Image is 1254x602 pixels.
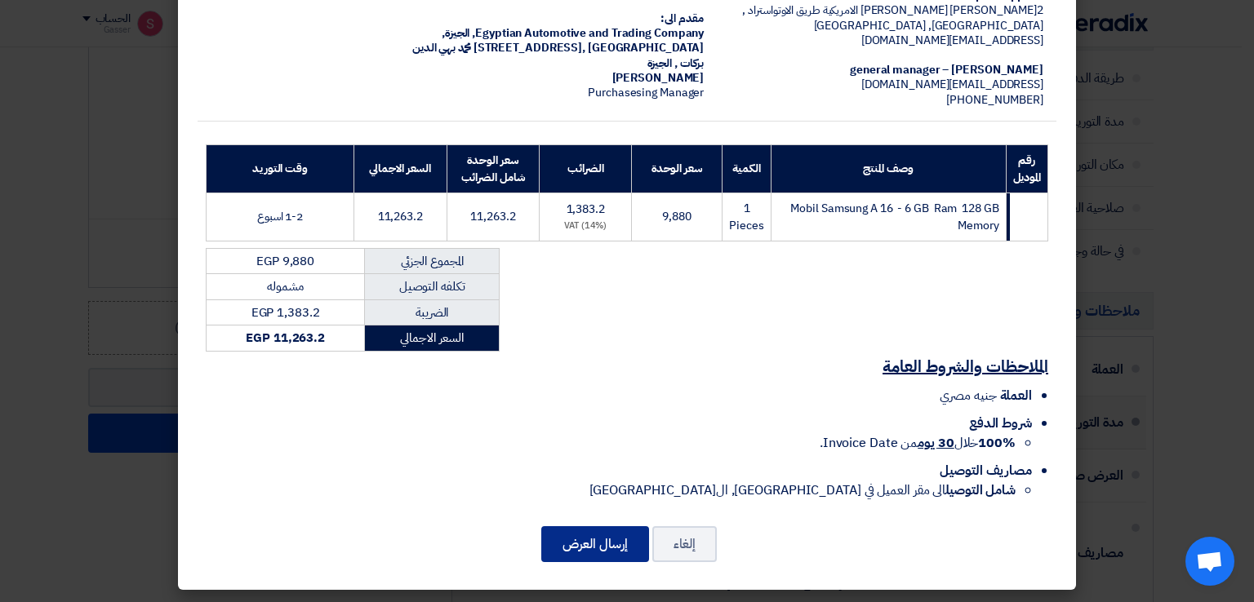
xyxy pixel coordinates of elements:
[447,144,540,193] th: سعر الوحدة شامل الضرائب
[918,433,954,453] u: 30 يوم
[861,76,1043,93] span: [EMAIL_ADDRESS][DOMAIN_NAME]
[652,526,717,562] button: إلغاء
[267,277,303,295] span: مشموله
[969,414,1032,433] span: شروط الدفع
[1185,537,1234,586] a: Open chat
[546,219,625,233] div: (14%) VAT
[660,10,704,27] strong: مقدم الى:
[946,91,1043,108] span: [PHONE_NUMBER]
[612,69,705,86] span: [PERSON_NAME]
[1000,386,1032,405] span: العملة
[567,201,605,218] span: 1,383.2
[206,480,1016,500] li: الى مقر العميل في [GEOGRAPHIC_DATA], ال[GEOGRAPHIC_DATA]
[365,299,500,325] td: الضريبة
[540,144,632,193] th: الضرائب
[207,144,354,193] th: وقت التوريد
[861,32,1043,49] span: [EMAIL_ADDRESS][DOMAIN_NAME]
[790,200,998,234] span: Mobil Samsung A 16 - 6 GB Ram 128 GB Memory
[1006,144,1047,193] th: رقم الموديل
[742,2,1043,33] span: 2[PERSON_NAME] [PERSON_NAME] الامريكية طريق الاوتواستراد , [GEOGRAPHIC_DATA], [GEOGRAPHIC_DATA]
[945,480,1016,500] strong: شامل التوصيل
[472,24,704,42] span: Egyptian Automotive and Trading Company,
[246,329,325,347] strong: EGP 11,263.2
[820,433,1016,453] span: خلال من Invoice Date.
[588,84,704,101] span: Purchasesing Manager
[729,200,763,234] span: 1 Pieces
[940,461,1032,480] span: مصاريف التوصيل
[940,386,996,405] span: جنيه مصري
[470,208,515,225] span: 11,263.2
[662,208,691,225] span: 9,880
[978,433,1016,453] strong: 100%
[257,208,303,225] span: 1-2 اسبوع
[365,248,500,274] td: المجموع الجزئي
[378,208,423,225] span: 11,263.2
[771,144,1006,193] th: وصف المنتج
[541,526,649,562] button: إرسال العرض
[412,24,704,71] span: الجيزة, [GEOGRAPHIC_DATA] ,[STREET_ADDRESS] محمد بهي الدين بركات , الجيزة
[883,354,1048,378] u: الملاحظات والشروط العامة
[207,248,365,274] td: EGP 9,880
[365,274,500,300] td: تكلفه التوصيل
[354,144,447,193] th: السعر الاجمالي
[730,63,1043,77] div: [PERSON_NAME] – general manager
[632,144,723,193] th: سعر الوحدة
[723,144,771,193] th: الكمية
[251,303,320,321] span: EGP 1,383.2
[365,325,500,352] td: السعر الاجمالي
